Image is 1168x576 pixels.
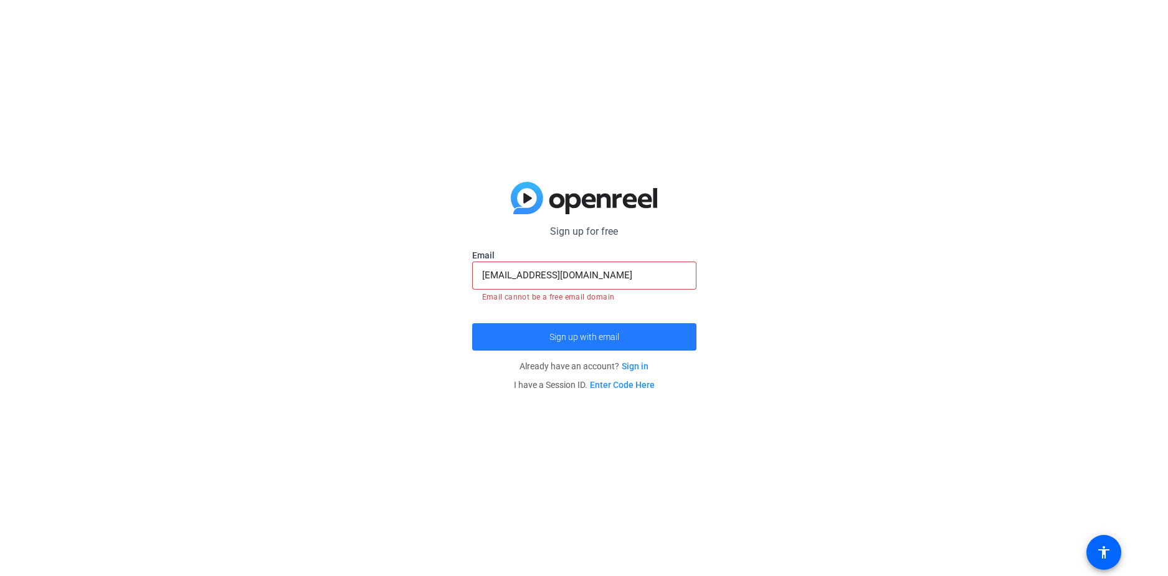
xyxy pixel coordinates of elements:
[472,323,696,351] button: Sign up with email
[482,290,686,303] mat-error: Email cannot be a free email domain
[520,361,648,371] span: Already have an account?
[622,361,648,371] a: Sign in
[514,380,655,390] span: I have a Session ID.
[511,182,657,214] img: blue-gradient.svg
[472,224,696,239] p: Sign up for free
[590,380,655,390] a: Enter Code Here
[1096,545,1111,560] mat-icon: accessibility
[472,249,696,262] label: Email
[482,268,686,283] input: Enter Email Address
